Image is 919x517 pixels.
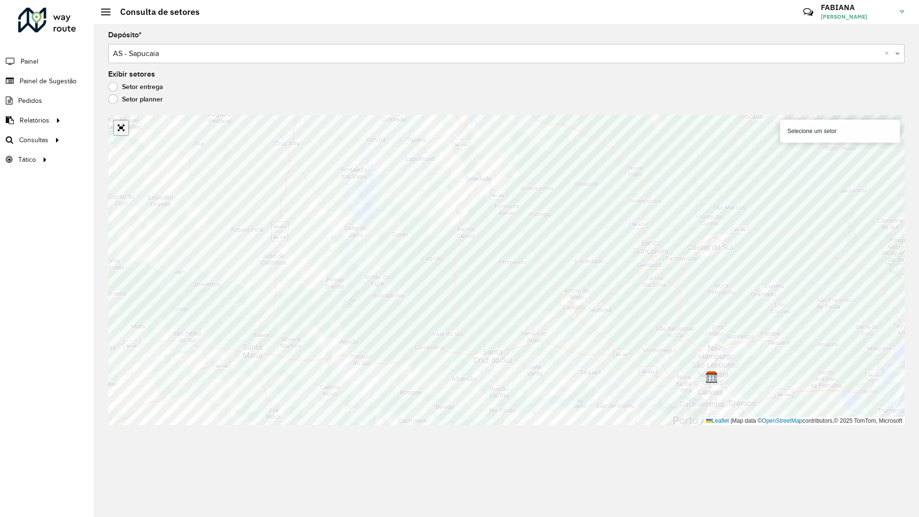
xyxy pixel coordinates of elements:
[885,48,893,59] span: Clear all
[18,96,42,106] span: Pedidos
[108,68,155,80] label: Exibir setores
[20,76,77,86] span: Painel de Sugestão
[704,417,905,425] div: Map data © contributors,© 2025 TomTom, Microsoft
[108,29,142,41] label: Depósito
[821,3,893,12] h3: FABIANA
[111,7,200,17] h2: Consulta de setores
[108,94,163,104] label: Setor planner
[780,120,900,143] div: Selecione um setor
[108,82,163,91] label: Setor entrega
[20,115,49,125] span: Relatórios
[730,417,732,424] span: |
[798,2,818,22] a: Contato Rápido
[19,135,48,145] span: Consultas
[821,12,893,21] span: [PERSON_NAME]
[762,417,803,424] a: OpenStreetMap
[114,121,128,135] a: Abrir mapa em tela cheia
[21,56,38,67] span: Painel
[706,417,729,424] a: Leaflet
[18,155,36,165] span: Tático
